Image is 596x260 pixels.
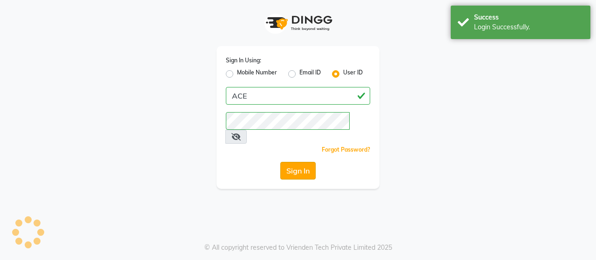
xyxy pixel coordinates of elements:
[280,162,316,180] button: Sign In
[474,13,583,22] div: Success
[226,56,261,65] label: Sign In Using:
[261,9,335,37] img: logo1.svg
[474,22,583,32] div: Login Successfully.
[299,68,321,80] label: Email ID
[226,112,350,130] input: Username
[343,68,363,80] label: User ID
[322,146,370,153] a: Forgot Password?
[226,87,370,105] input: Username
[237,68,277,80] label: Mobile Number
